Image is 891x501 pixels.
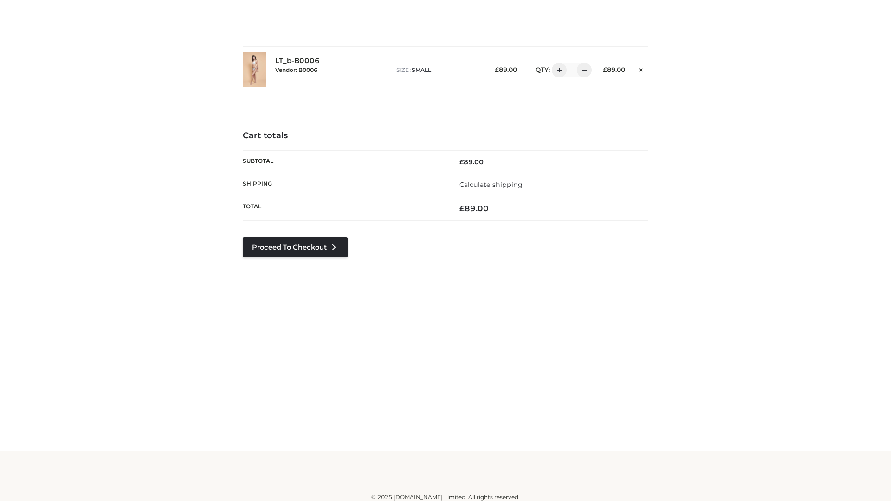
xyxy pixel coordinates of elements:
a: Calculate shipping [459,180,523,189]
h4: Cart totals [243,131,648,141]
a: Proceed to Checkout [243,237,348,257]
bdi: 89.00 [603,66,625,73]
span: £ [603,66,607,73]
span: £ [459,158,464,166]
bdi: 89.00 [495,66,517,73]
th: Total [243,196,445,221]
bdi: 89.00 [459,158,484,166]
bdi: 89.00 [459,204,489,213]
th: Shipping [243,173,445,196]
div: QTY: [526,63,588,77]
p: size : [396,66,480,74]
div: LT_b-B0006 [275,57,387,83]
th: Subtotal [243,150,445,173]
span: SMALL [412,66,431,73]
span: £ [459,204,465,213]
span: £ [495,66,499,73]
a: Remove this item [634,63,648,75]
small: Vendor: B0006 [275,66,317,73]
